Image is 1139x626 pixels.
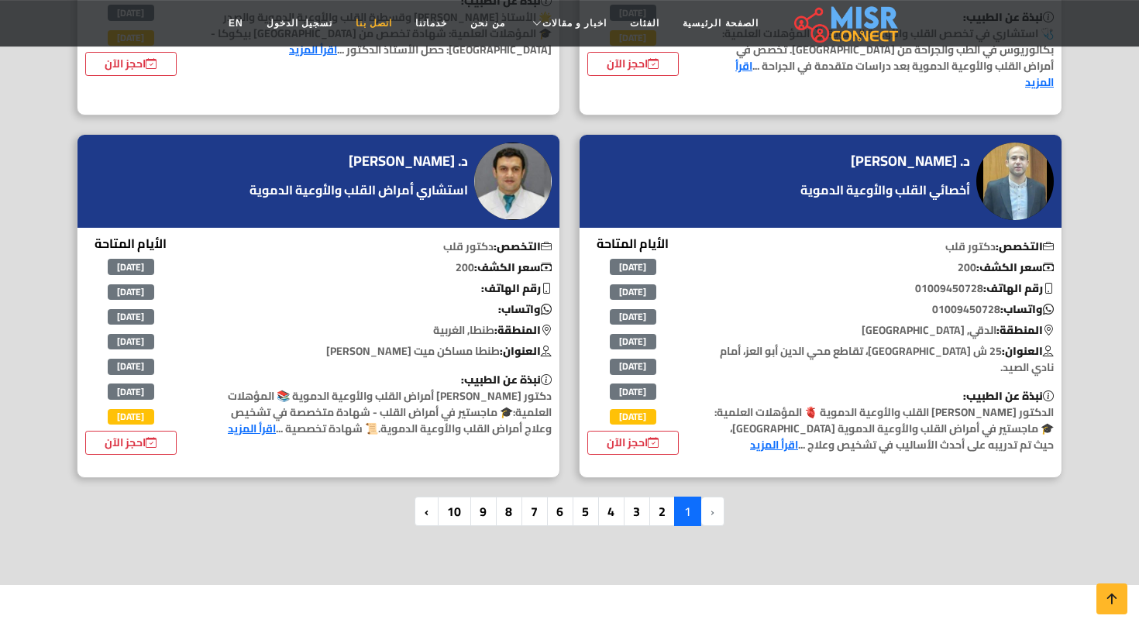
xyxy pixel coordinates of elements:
a: د. [PERSON_NAME] [851,150,974,173]
p: 200 [705,260,1062,276]
p: دكتور [PERSON_NAME] أمراض القلب والأوعية الدموية 📚 المؤهلات العلمية:🎓 ماجستير في أمراض القلب - شه... [203,372,560,437]
p: 200 [203,260,560,276]
a: أخصائي القلب والأوعية الدموية [797,181,974,199]
b: نبذة عن الطبيب: [461,370,552,390]
li: pagination.previous [700,497,724,526]
span: [DATE] [610,309,656,325]
a: 9 [470,497,497,526]
span: [DATE] [108,259,154,274]
a: من نحن [459,9,516,38]
span: [DATE] [610,359,656,374]
span: اخبار و مقالات [542,16,607,30]
p: طنطا مساكن ميت [PERSON_NAME] [203,343,560,359]
p: 01009450728 [705,280,1062,297]
a: تسجيل الدخول [255,9,344,38]
span: [DATE] [108,409,154,425]
b: العنوان: [500,341,552,361]
a: استشاري أمراض القلب والأوعية الدموية [246,181,472,199]
p: 01009450728 [705,301,1062,318]
b: سعر الكشف: [474,257,552,277]
span: [DATE] [108,384,154,399]
a: احجز الآن [85,52,177,76]
a: خدماتنا [404,9,459,38]
span: [DATE] [610,334,656,349]
a: 2 [649,497,676,526]
a: 7 [521,497,548,526]
a: د. [PERSON_NAME] [349,150,472,173]
span: [DATE] [108,284,154,300]
div: الأيام المتاحة [587,234,679,455]
img: د. محمد السيسى [474,143,552,220]
img: د. محمد يحيى [976,143,1054,220]
h4: د. [PERSON_NAME] [349,153,468,170]
span: [DATE] [610,284,656,300]
b: رقم الهاتف: [481,278,552,298]
a: احجز الآن [85,431,177,455]
p: دكتور قلب [203,239,560,255]
a: اخبار و مقالات [517,9,619,38]
a: الصفحة الرئيسية [671,9,769,38]
a: اقرأ المزيد [750,435,798,455]
b: نبذة عن الطبيب: [963,386,1054,406]
a: 3 [623,497,650,526]
a: الفئات [618,9,671,38]
p: طنطا, الغربية [203,322,560,339]
img: main.misr_connect [794,4,898,43]
b: العنوان: [1002,341,1054,361]
b: سعر الكشف: [976,257,1054,277]
b: التخصص: [996,236,1054,256]
a: 4 [597,497,625,526]
a: 8 [495,497,522,526]
span: [DATE] [108,334,154,349]
a: اتصل بنا [344,9,404,38]
span: [DATE] [610,384,656,399]
p: دكتور قلب [705,239,1062,255]
a: اقرأ المزيد [228,418,276,439]
span: [DATE] [610,409,656,425]
span: [DATE] [108,309,154,325]
a: pagination.next [415,497,439,526]
a: اقرأ المزيد [735,56,1054,92]
b: واتساب: [498,299,552,319]
b: المنطقة: [996,320,1054,340]
span: [DATE] [108,359,154,374]
p: الدكتور [PERSON_NAME] القلب والأوعية الدموية 🫀 المؤهلات العلمية:🎓 ماجستير في أمراض القلب والأوعية... [705,388,1062,453]
a: EN [217,9,255,38]
b: رقم الهاتف: [983,278,1054,298]
h4: د. [PERSON_NAME] [851,153,970,170]
b: التخصص: [494,236,552,256]
div: الأيام المتاحة [85,234,177,455]
a: احجز الآن [587,431,679,455]
span: 1 [674,497,701,526]
b: واتساب: [1000,299,1054,319]
p: الدقي, [GEOGRAPHIC_DATA] [705,322,1062,339]
a: 10 [437,497,471,526]
p: 25 ش [GEOGRAPHIC_DATA]، تقاطع محي الدين أبو العز، أمام نادي الصيد. [705,343,1062,376]
a: احجز الآن [587,52,679,76]
span: [DATE] [610,259,656,274]
b: المنطقة: [494,320,552,340]
a: 5 [572,497,599,526]
a: 6 [546,497,573,526]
